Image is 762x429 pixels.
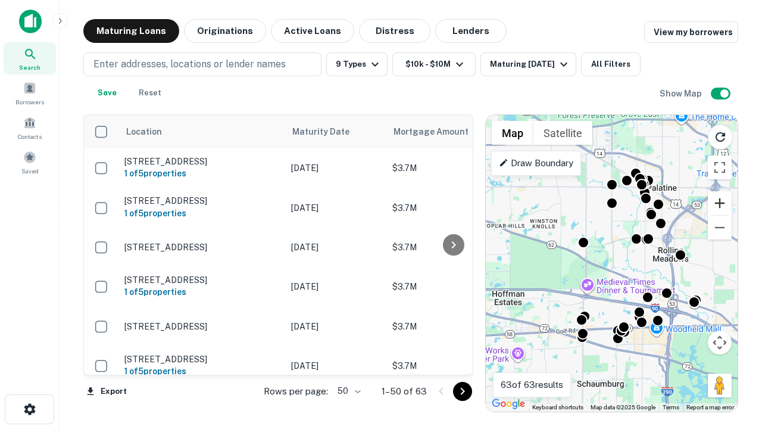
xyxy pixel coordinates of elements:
span: Contacts [18,132,42,141]
img: capitalize-icon.png [19,10,42,33]
button: 9 Types [326,52,388,76]
p: [DATE] [291,201,380,214]
span: Saved [21,166,39,176]
span: Borrowers [15,97,44,107]
p: Enter addresses, locations or lender names [93,57,286,71]
p: [STREET_ADDRESS] [124,195,279,206]
p: [DATE] [291,280,380,293]
p: [DATE] [291,241,380,254]
button: Distress [359,19,430,43]
button: Toggle fullscreen view [708,156,732,179]
button: $10k - $10M [392,52,476,76]
button: Lenders [435,19,507,43]
a: Terms (opens in new tab) [663,404,679,411]
p: [STREET_ADDRESS] [124,321,279,332]
div: 50 [333,383,363,400]
a: Search [4,42,56,74]
button: Maturing [DATE] [480,52,576,76]
p: $3.7M [392,161,511,175]
a: Open this area in Google Maps (opens a new window) [489,396,528,412]
div: 0 0 [486,115,738,412]
button: Keyboard shortcuts [532,403,583,412]
div: Maturing [DATE] [490,57,571,71]
span: Location [126,125,162,139]
button: Map camera controls [708,331,732,355]
button: Originations [184,19,266,43]
button: Zoom out [708,216,732,240]
a: Borrowers [4,77,56,109]
h6: 1 of 5 properties [124,285,279,299]
p: $3.7M [392,201,511,214]
iframe: Chat Widget [702,334,762,391]
th: Location [118,115,285,148]
p: [STREET_ADDRESS] [124,275,279,285]
th: Mortgage Amount [386,115,517,148]
a: View my borrowers [644,21,738,43]
span: Mortgage Amount [394,125,484,139]
button: Reload search area [708,125,733,150]
p: $3.7M [392,241,511,254]
p: 63 of 63 results [501,378,563,392]
button: Go to next page [453,382,472,401]
button: Zoom in [708,191,732,215]
p: Draw Boundary [499,156,573,170]
button: Active Loans [271,19,354,43]
a: Contacts [4,111,56,144]
button: Export [83,383,130,400]
p: [STREET_ADDRESS] [124,354,279,365]
p: $3.7M [392,359,511,372]
img: Google [489,396,528,412]
h6: 1 of 5 properties [124,167,279,180]
p: [DATE] [291,320,380,333]
h6: 1 of 5 properties [124,365,279,378]
button: Enter addresses, locations or lender names [83,52,321,76]
h6: 1 of 5 properties [124,207,279,220]
button: Reset [131,81,169,105]
p: Rows per page: [264,384,328,399]
a: Saved [4,146,56,178]
p: [STREET_ADDRESS] [124,156,279,167]
span: Maturity Date [292,125,365,139]
button: Save your search to get updates of matches that match your search criteria. [88,81,126,105]
button: Show satellite imagery [533,121,592,145]
button: Maturing Loans [83,19,179,43]
p: $3.7M [392,320,511,333]
p: [STREET_ADDRESS] [124,242,279,253]
p: [DATE] [291,161,380,175]
th: Maturity Date [285,115,386,148]
span: Search [19,63,40,72]
a: Report a map error [686,404,734,411]
p: [DATE] [291,359,380,372]
button: All Filters [581,52,641,76]
p: $3.7M [392,280,511,293]
p: 1–50 of 63 [382,384,427,399]
h6: Show Map [660,87,704,100]
button: Show street map [492,121,533,145]
span: Map data ©2025 Google [591,404,655,411]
